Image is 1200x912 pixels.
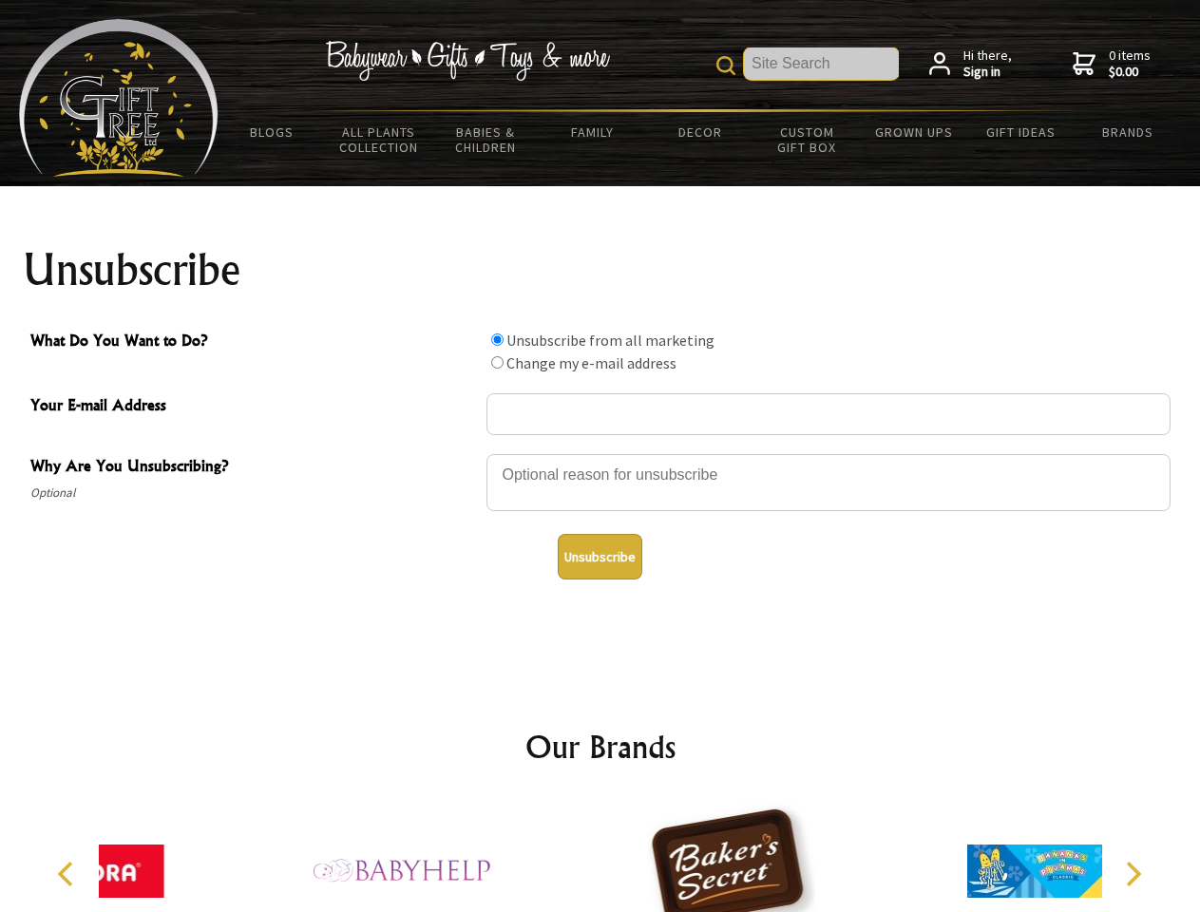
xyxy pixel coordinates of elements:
input: What Do You Want to Do? [491,356,504,369]
img: Babyware - Gifts - Toys and more... [19,19,219,177]
h1: Unsubscribe [23,247,1178,293]
a: Custom Gift Box [753,112,861,167]
input: Site Search [744,47,899,80]
a: Brands [1075,112,1182,152]
a: Grown Ups [860,112,967,152]
button: Unsubscribe [558,534,642,579]
span: Hi there, [963,47,1012,81]
label: Change my e-mail address [506,353,676,372]
a: Family [540,112,647,152]
a: 0 items$0.00 [1073,47,1151,81]
strong: Sign in [963,64,1012,81]
span: Optional [30,482,477,504]
img: product search [716,56,735,75]
a: BLOGS [219,112,326,152]
h2: Our Brands [38,724,1163,769]
span: Your E-mail Address [30,393,477,421]
img: Babywear - Gifts - Toys & more [325,41,610,81]
button: Next [1112,853,1153,895]
input: Your E-mail Address [486,393,1171,435]
a: Babies & Children [432,112,540,167]
textarea: Why Are You Unsubscribing? [486,454,1171,511]
a: All Plants Collection [326,112,433,167]
span: 0 items [1109,47,1151,81]
span: What Do You Want to Do? [30,329,477,356]
a: Decor [646,112,753,152]
a: Hi there,Sign in [929,47,1012,81]
span: Why Are You Unsubscribing? [30,454,477,482]
button: Previous [48,853,89,895]
label: Unsubscribe from all marketing [506,331,714,350]
input: What Do You Want to Do? [491,333,504,346]
a: Gift Ideas [967,112,1075,152]
strong: $0.00 [1109,64,1151,81]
